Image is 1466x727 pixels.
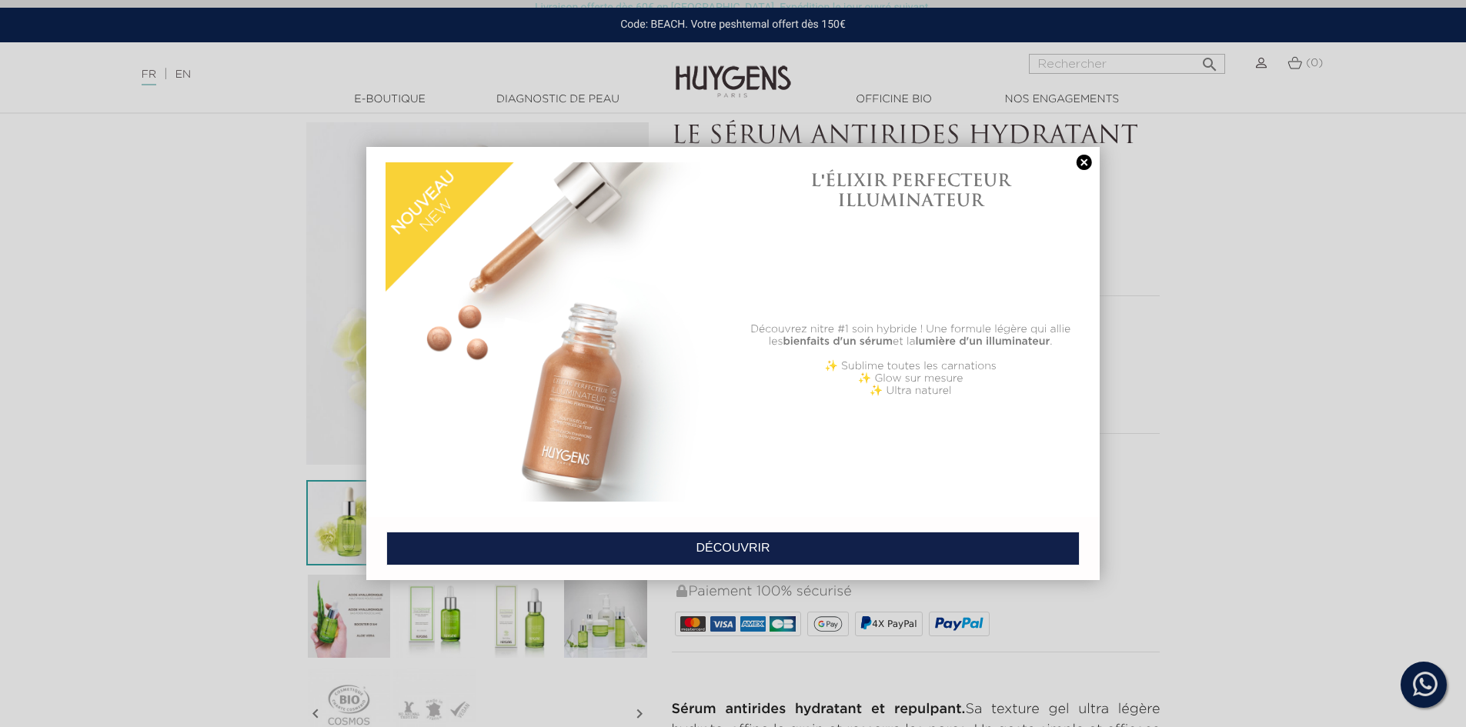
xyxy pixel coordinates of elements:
p: Découvrez nitre #1 soin hybride ! Une formule légère qui allie les et la . [741,323,1080,348]
p: ✨ Glow sur mesure [741,372,1080,385]
b: bienfaits d'un sérum [783,336,893,347]
p: ✨ Ultra naturel [741,385,1080,397]
h1: L'ÉLIXIR PERFECTEUR ILLUMINATEUR [741,170,1080,211]
b: lumière d'un illuminateur [916,336,1050,347]
a: DÉCOUVRIR [386,532,1080,565]
p: ✨ Sublime toutes les carnations [741,360,1080,372]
